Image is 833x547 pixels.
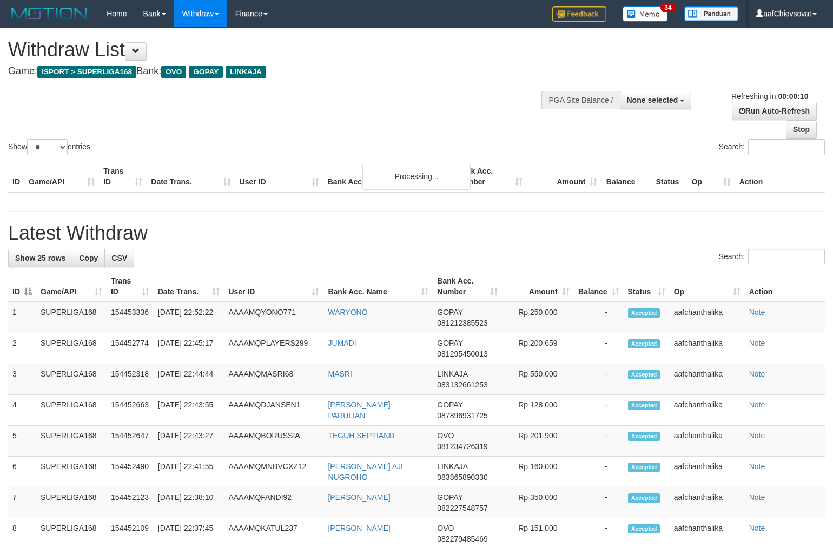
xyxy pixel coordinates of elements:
[224,302,323,333] td: AAAAMQYONO771
[601,161,651,192] th: Balance
[36,271,107,302] th: Game/API: activate to sort column ascending
[732,102,817,120] a: Run Auto-Refresh
[224,395,323,426] td: AAAAMQDJANSEN1
[107,395,154,426] td: 154452663
[749,400,765,409] a: Note
[8,249,72,267] a: Show 25 rows
[670,457,745,487] td: aafchanthalika
[36,302,107,333] td: SUPERLIGA168
[437,308,462,317] span: GOPAY
[719,139,825,155] label: Search:
[72,249,105,267] a: Copy
[628,308,660,318] span: Accepted
[362,163,471,190] div: Processing...
[437,442,487,451] span: Copy 081234726319 to clipboard
[36,457,107,487] td: SUPERLIGA168
[8,487,36,518] td: 7
[36,333,107,364] td: SUPERLIGA168
[235,161,323,192] th: User ID
[574,302,624,333] td: -
[437,350,487,358] span: Copy 081295450013 to clipboard
[745,271,825,302] th: Action
[778,92,808,101] strong: 00:00:10
[437,504,487,512] span: Copy 082227548757 to clipboard
[749,431,765,440] a: Note
[154,395,224,426] td: [DATE] 22:43:55
[104,249,134,267] a: CSV
[154,487,224,518] td: [DATE] 22:38:10
[224,333,323,364] td: AAAAMQPLAYERS299
[36,395,107,426] td: SUPERLIGA168
[687,161,735,192] th: Op
[670,487,745,518] td: aafchanthalika
[628,370,660,379] span: Accepted
[433,271,501,302] th: Bank Acc. Number: activate to sort column ascending
[552,6,606,22] img: Feedback.jpg
[541,91,619,109] div: PGA Site Balance /
[735,161,825,192] th: Action
[323,161,452,192] th: Bank Acc. Name
[437,370,467,378] span: LINKAJA
[8,139,90,155] label: Show entries
[27,139,68,155] select: Showentries
[8,395,36,426] td: 4
[502,487,574,518] td: Rp 350,000
[527,161,601,192] th: Amount
[154,333,224,364] td: [DATE] 22:45:17
[749,339,765,347] a: Note
[15,254,65,262] span: Show 25 rows
[437,380,487,389] span: Copy 083132661253 to clipboard
[107,302,154,333] td: 154453336
[24,161,99,192] th: Game/API
[502,395,574,426] td: Rp 128,000
[670,271,745,302] th: Op: activate to sort column ascending
[574,395,624,426] td: -
[437,473,487,482] span: Copy 083865890330 to clipboard
[8,426,36,457] td: 5
[749,493,765,502] a: Note
[328,462,402,482] a: [PERSON_NAME] AJI NUGROHO
[328,308,367,317] a: WARYONO
[328,493,390,502] a: [PERSON_NAME]
[161,66,186,78] span: OVO
[437,462,467,471] span: LINKAJA
[437,493,462,502] span: GOPAY
[670,426,745,457] td: aafchanthalika
[624,271,670,302] th: Status: activate to sort column ascending
[628,493,660,503] span: Accepted
[437,535,487,543] span: Copy 082279485469 to clipboard
[502,333,574,364] td: Rp 200,659
[189,66,223,78] span: GOPAY
[79,254,98,262] span: Copy
[36,364,107,395] td: SUPERLIGA168
[224,457,323,487] td: AAAAMQMNBVCXZ12
[731,92,808,101] span: Refreshing in:
[328,339,356,347] a: JUMADI
[749,524,765,532] a: Note
[147,161,235,192] th: Date Trans.
[620,91,692,109] button: None selected
[99,161,147,192] th: Trans ID
[323,271,433,302] th: Bank Acc. Name: activate to sort column ascending
[502,364,574,395] td: Rp 550,000
[574,333,624,364] td: -
[670,364,745,395] td: aafchanthalika
[502,271,574,302] th: Amount: activate to sort column ascending
[437,339,462,347] span: GOPAY
[502,302,574,333] td: Rp 250,000
[154,271,224,302] th: Date Trans.: activate to sort column ascending
[8,39,545,61] h1: Withdraw List
[224,487,323,518] td: AAAAMQFANDI92
[111,254,127,262] span: CSV
[154,457,224,487] td: [DATE] 22:41:55
[8,457,36,487] td: 6
[107,487,154,518] td: 154452123
[786,120,817,139] a: Stop
[502,426,574,457] td: Rp 201,900
[437,400,462,409] span: GOPAY
[719,249,825,265] label: Search:
[226,66,266,78] span: LINKAJA
[107,364,154,395] td: 154452318
[627,96,678,104] span: None selected
[628,339,660,348] span: Accepted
